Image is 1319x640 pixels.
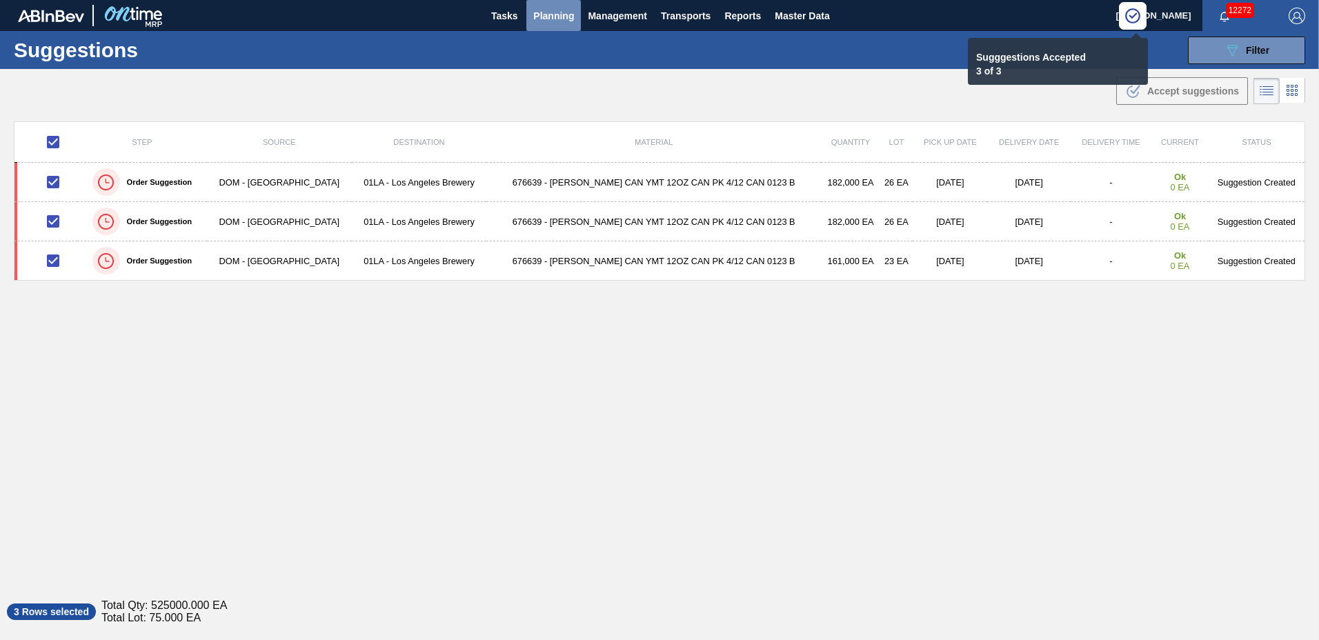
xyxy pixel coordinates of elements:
[1071,202,1151,241] td: -
[101,612,201,624] span: Total Lot: 75.000 EA
[263,138,296,146] span: Source
[913,241,987,281] td: [DATE]
[821,163,880,202] td: 182,000 EA
[207,241,353,281] td: DOM - [GEOGRAPHIC_DATA]
[393,138,444,146] span: Destination
[999,138,1059,146] span: Delivery Date
[14,202,1305,241] a: Order SuggestionDOM - [GEOGRAPHIC_DATA]01LA - Los Angeles Brewery676639 - [PERSON_NAME] CAN YMT 1...
[880,202,913,241] td: 26 EA
[1116,77,1248,105] button: Accept suggestions
[1147,86,1239,97] span: Accept suggestions
[1289,8,1305,24] img: Logout
[880,163,913,202] td: 26 EA
[661,8,711,24] span: Transports
[987,241,1070,281] td: [DATE]
[1071,163,1151,202] td: -
[889,138,904,146] span: Lot
[821,241,880,281] td: 161,000 EA
[486,202,822,241] td: 676639 - [PERSON_NAME] CAN YMT 12OZ CAN PK 4/12 CAN 0123 B
[987,163,1070,202] td: [DATE]
[1246,45,1269,56] span: Filter
[976,52,1122,63] p: Sugggestions Accepted
[1209,241,1305,281] td: Suggestion Created
[1209,163,1305,202] td: Suggestion Created
[486,163,822,202] td: 676639 - [PERSON_NAME] CAN YMT 12OZ CAN PK 4/12 CAN 0123 B
[1280,78,1305,104] div: Card Vision
[913,163,987,202] td: [DATE]
[14,42,259,58] h1: Suggestions
[1242,138,1271,146] span: Status
[352,241,486,281] td: 01LA - Los Angeles Brewery
[1171,261,1190,271] span: 0 EA
[352,202,486,241] td: 01LA - Los Angeles Brewery
[120,257,192,265] label: Order Suggestion
[120,178,192,186] label: Order Suggestion
[132,138,152,146] span: Step
[1171,182,1190,192] span: 0 EA
[1209,202,1305,241] td: Suggestion Created
[101,599,227,612] span: Total Qty: 525000.000 EA
[120,217,192,226] label: Order Suggestion
[14,241,1305,281] a: Order SuggestionDOM - [GEOGRAPHIC_DATA]01LA - Los Angeles Brewery676639 - [PERSON_NAME] CAN YMT 1...
[821,202,880,241] td: 182,000 EA
[18,10,84,22] img: TNhmsLtSVTkK8tSr43FrP2fwEKptu5GPRR3wAAAABJRU5ErkJggg==
[1171,221,1190,232] span: 0 EA
[775,8,829,24] span: Master Data
[1174,211,1186,221] strong: Ok
[831,138,871,146] span: Quantity
[1174,250,1186,261] strong: Ok
[1188,37,1305,64] button: Filter
[1174,172,1186,182] strong: Ok
[7,603,96,620] span: 3 Rows selected
[533,8,574,24] span: Planning
[1202,6,1247,26] button: Notifications
[635,138,673,146] span: Material
[987,202,1070,241] td: [DATE]
[976,66,1122,77] p: 3 of 3
[1082,138,1140,146] span: Delivery Time
[352,163,486,202] td: 01LA - Los Angeles Brewery
[207,202,353,241] td: DOM - [GEOGRAPHIC_DATA]
[1161,138,1199,146] span: Current
[207,163,353,202] td: DOM - [GEOGRAPHIC_DATA]
[1071,241,1151,281] td: -
[924,138,977,146] span: Pick up Date
[1226,3,1254,18] span: 12272
[913,202,987,241] td: [DATE]
[880,241,913,281] td: 23 EA
[489,8,519,24] span: Tasks
[486,241,822,281] td: 676639 - [PERSON_NAME] CAN YMT 12OZ CAN PK 4/12 CAN 0123 B
[1124,7,1142,25] img: Círculo Indicando o Processamento da operação
[724,8,761,24] span: Reports
[14,163,1305,202] a: Order SuggestionDOM - [GEOGRAPHIC_DATA]01LA - Los Angeles Brewery676639 - [PERSON_NAME] CAN YMT 1...
[588,8,647,24] span: Management
[1253,78,1280,104] div: List Vision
